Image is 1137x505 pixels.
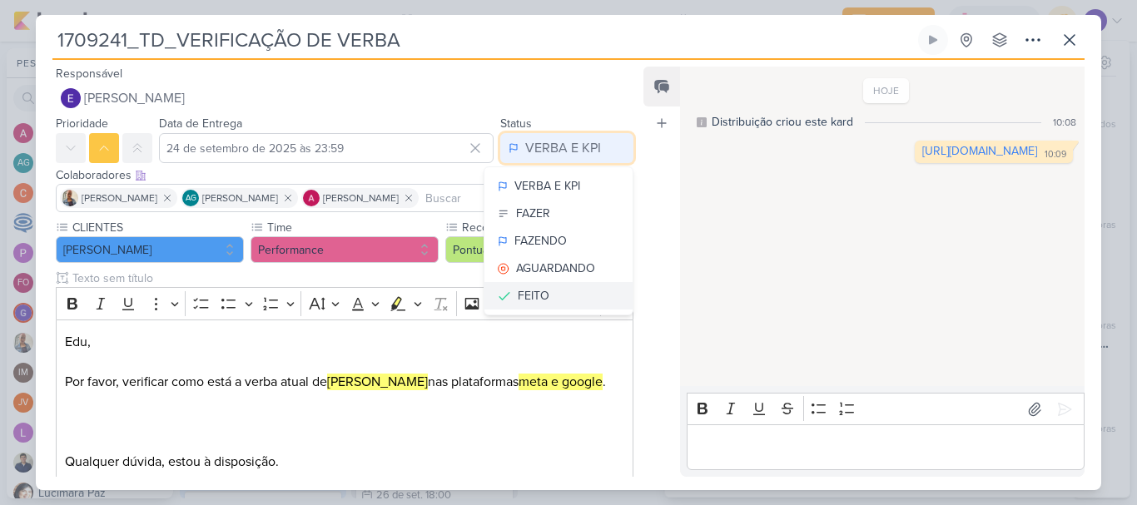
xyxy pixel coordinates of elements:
[159,116,242,131] label: Data de Entrega
[926,33,940,47] div: Ligar relógio
[712,113,853,131] div: Distribuição criou este kard
[56,116,108,131] label: Prioridade
[82,191,157,205] span: [PERSON_NAME]
[516,260,595,277] div: AGUARDANDO
[500,116,532,131] label: Status
[500,133,633,163] button: VERBA E KPI
[687,424,1085,470] div: Editor editing area: main
[65,332,624,352] p: Edu,
[422,188,629,208] input: Buscar
[484,227,633,255] button: FAZENDO
[56,287,633,319] div: Editor toolbar
[182,190,199,206] div: Aline Gimenez Graciano
[202,191,278,205] span: [PERSON_NAME]
[56,319,633,505] div: Editor editing area: main
[514,177,580,195] div: VERBA E KPI
[519,374,603,390] mark: meta e google
[514,232,567,250] div: FAZENDO
[69,270,633,287] input: Texto sem título
[460,219,633,236] label: Recorrência
[65,452,624,472] p: Qualquer dúvida, estou à disposição.
[56,67,122,81] label: Responsável
[52,25,915,55] input: Kard Sem Título
[62,190,78,206] img: Iara Santos
[327,374,428,390] mark: [PERSON_NAME]
[484,200,633,227] button: FAZER
[251,236,439,263] button: Performance
[687,393,1085,425] div: Editor toolbar
[484,255,633,282] button: AGUARDANDO
[56,83,633,113] button: [PERSON_NAME]
[922,144,1037,158] a: [URL][DOMAIN_NAME]
[516,205,550,222] div: FAZER
[525,138,601,158] div: VERBA E KPI
[186,195,196,203] p: AG
[84,88,185,108] span: [PERSON_NAME]
[65,372,624,392] p: Por favor, verificar como está a verba atual de nas plataformas .
[65,472,624,492] p: Att, [PERSON_NAME]
[56,166,633,184] div: Colaboradores
[445,236,633,263] button: Pontual
[484,172,633,200] button: VERBA E KPI
[159,133,494,163] input: Select a date
[1053,115,1076,130] div: 10:08
[56,236,244,263] button: [PERSON_NAME]
[303,190,320,206] img: Alessandra Gomes
[1045,148,1066,161] div: 10:09
[323,191,399,205] span: [PERSON_NAME]
[61,88,81,108] img: Eduardo Quaresma
[484,282,633,309] button: FEITO
[266,219,439,236] label: Time
[71,219,244,236] label: CLIENTES
[518,287,549,304] div: FEITO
